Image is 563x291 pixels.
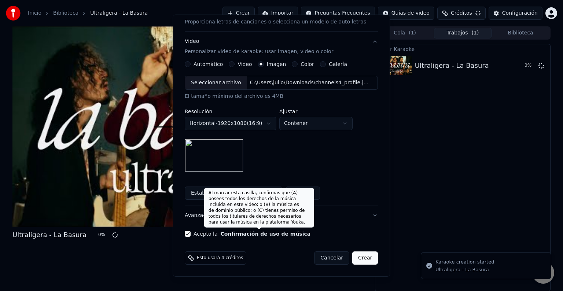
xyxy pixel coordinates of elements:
label: Ajustar [279,109,353,114]
div: Video [185,38,333,55]
div: C:\Users\julio\Downloads\channels4_profile.jpg [247,79,372,86]
label: Acepto la [194,231,310,236]
div: VideoPersonalizar video de karaoke: usar imagen, video o color [185,61,378,206]
div: Seleccionar archivo [185,76,247,89]
label: Resolución [185,109,276,114]
span: Esto usará 4 créditos [197,255,243,261]
button: Establecer como Predeterminado [185,187,283,200]
button: Reiniciar [286,187,320,200]
button: Cancelar [314,251,350,265]
label: Automático [194,62,223,67]
button: Acepto la [221,231,311,236]
div: Al marcar esta casilla, confirmas que (A) posees todos los derechos de la música incluida en este... [204,188,314,228]
button: Crear [352,251,378,265]
label: Video [238,62,252,67]
div: El tamaño máximo del archivo es 4MB [185,93,378,100]
label: Imagen [267,62,286,67]
label: Galería [329,62,347,67]
button: LetrasProporciona letras de canciones o selecciona un modelo de auto letras [185,2,378,32]
p: Proporciona letras de canciones o selecciona un modelo de auto letras [185,18,366,26]
button: VideoPersonalizar video de karaoke: usar imagen, video o color [185,32,378,61]
label: Color [301,62,314,67]
p: Personalizar video de karaoke: usar imagen, video o color [185,48,333,55]
button: Avanzado [185,206,378,225]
